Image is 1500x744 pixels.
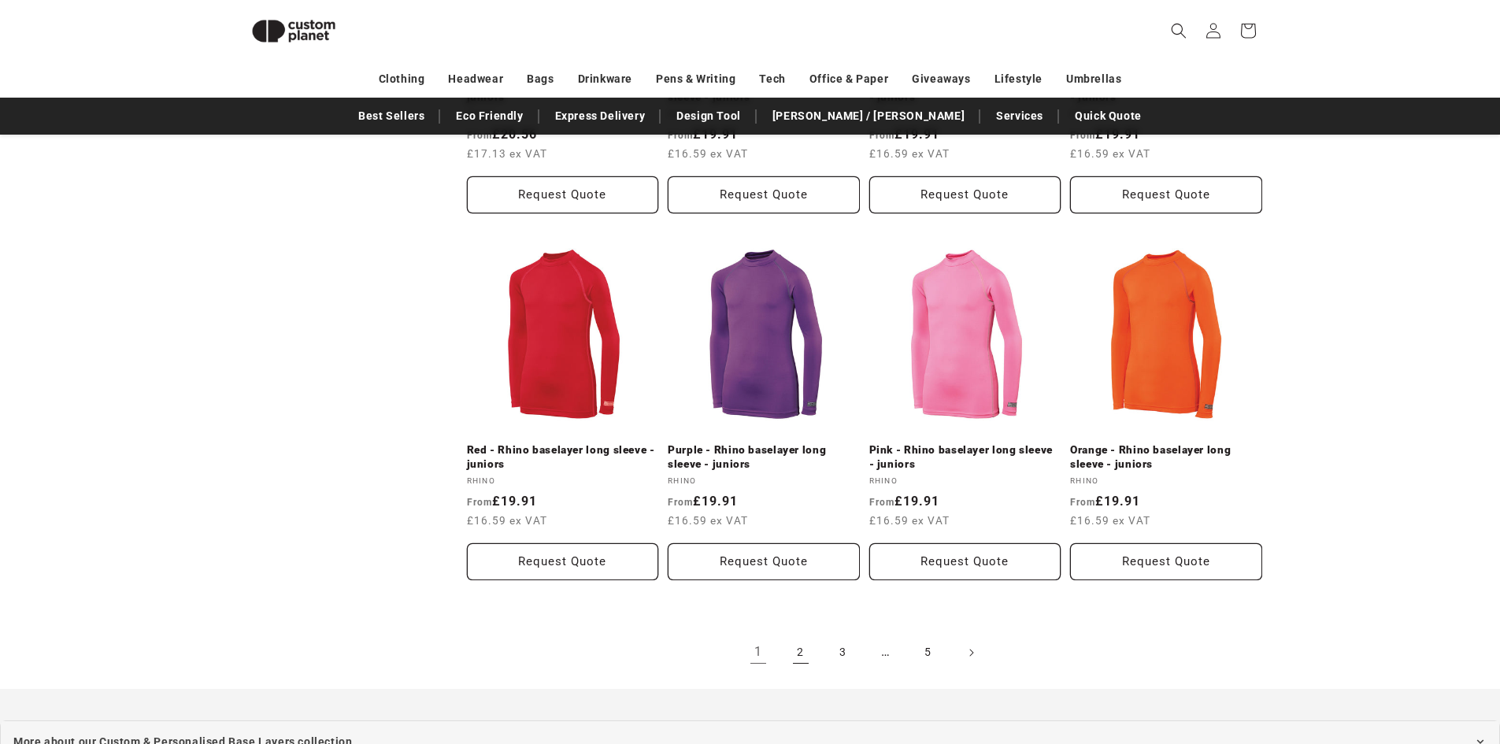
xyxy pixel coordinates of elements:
[826,635,861,670] a: Page 3
[912,65,970,93] a: Giveaways
[994,65,1043,93] a: Lifestyle
[911,635,946,670] a: Page 5
[988,102,1051,130] a: Services
[1070,176,1262,213] button: Request Quote
[1067,102,1150,130] a: Quick Quote
[869,543,1061,580] button: Request Quote
[547,102,654,130] a: Express Delivery
[448,102,531,130] a: Eco Friendly
[350,102,432,130] a: Best Sellers
[759,65,785,93] a: Tech
[809,65,888,93] a: Office & Paper
[668,443,860,471] a: Purple - Rhino baselayer long sleeve - juniors
[1070,543,1262,580] button: Request Quote
[467,543,659,580] button: Request Quote
[869,635,903,670] span: …
[869,443,1061,471] a: Pink - Rhino baselayer long sleeve - juniors
[467,176,659,213] button: Request Quote
[669,102,749,130] a: Design Tool
[869,176,1061,213] button: Request Quote
[783,635,818,670] a: Page 2
[379,65,425,93] a: Clothing
[668,543,860,580] button: Request Quote
[448,65,503,93] a: Headwear
[1066,65,1121,93] a: Umbrellas
[656,65,735,93] a: Pens & Writing
[765,102,972,130] a: [PERSON_NAME] / [PERSON_NAME]
[1237,574,1500,744] iframe: Chat Widget
[467,443,659,471] a: Red - Rhino baselayer long sleeve - juniors
[527,65,554,93] a: Bags
[954,635,988,670] a: Next page
[578,65,632,93] a: Drinkware
[239,6,349,56] img: Custom Planet
[741,635,776,670] a: Page 1
[668,176,860,213] button: Request Quote
[1070,443,1262,471] a: Orange - Rhino baselayer long sleeve - juniors
[1161,13,1196,48] summary: Search
[467,635,1262,670] nav: Pagination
